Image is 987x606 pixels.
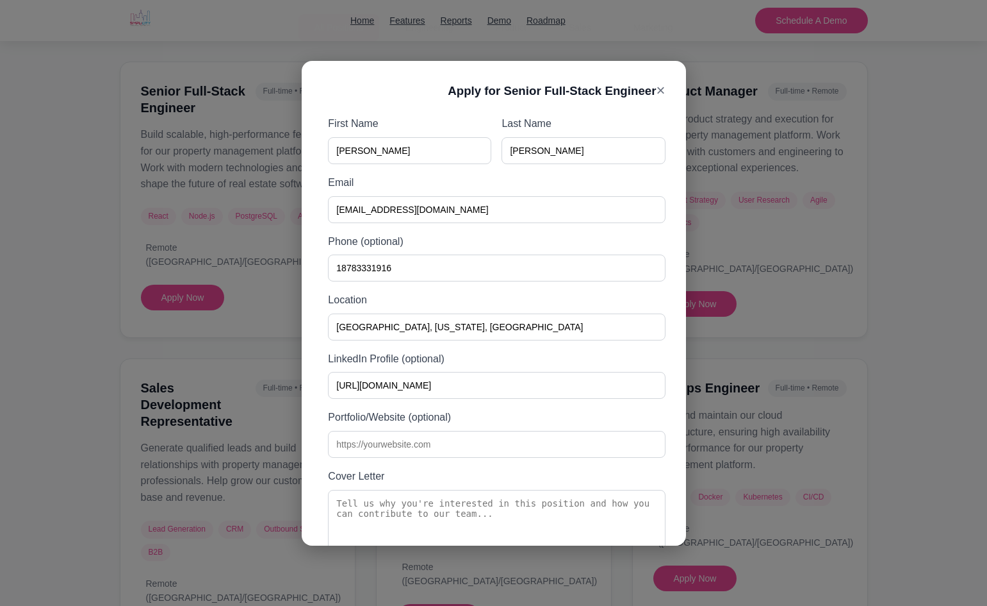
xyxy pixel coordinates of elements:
[656,81,665,99] button: ×
[328,292,665,308] label: Location
[328,409,665,426] label: Portfolio/Website (optional)
[328,233,665,250] label: Phone (optional)
[328,115,491,132] label: First Name
[328,174,665,191] label: Email
[328,431,665,458] input: https://yourwebsite.com
[328,468,665,485] label: Cover Letter
[328,351,665,367] label: LinkedIn Profile (optional)
[328,314,665,341] input: City, State/Province, Country
[502,115,665,132] label: Last Name
[328,372,665,399] input: https://linkedin.com/in/yourprofile
[448,81,656,101] h3: Apply for Senior Full-Stack Engineer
